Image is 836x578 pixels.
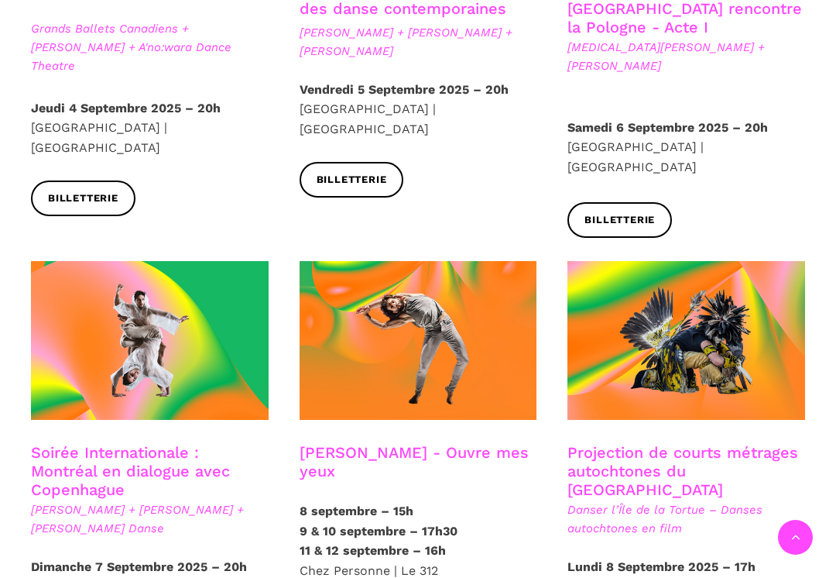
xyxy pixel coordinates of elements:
[31,501,269,538] span: [PERSON_NAME] + [PERSON_NAME] + [PERSON_NAME] Danse
[567,501,805,538] span: Danser l’Île de la Tortue – Danses autochtones en film
[567,118,805,177] p: [GEOGRAPHIC_DATA] | [GEOGRAPHIC_DATA]
[300,162,404,197] a: Billetterie
[567,559,755,574] strong: Lundi 8 Septembre 2025 – 17h
[31,98,269,158] p: [GEOGRAPHIC_DATA] | [GEOGRAPHIC_DATA]
[567,120,768,135] strong: Samedi 6 Septembre 2025 – 20h
[300,443,537,482] h3: [PERSON_NAME] - Ouvre mes yeux
[300,504,413,518] strong: 8 septembre – 15h
[48,191,118,207] span: Billetterie
[31,181,135,215] a: Billetterie
[317,172,387,188] span: Billetterie
[31,101,221,115] strong: Jeudi 4 Septembre 2025 – 20h
[567,443,805,499] h3: Projection de courts métrages autochtones du [GEOGRAPHIC_DATA]
[31,559,247,574] strong: Dimanche 7 Septembre 2025 – 20h
[300,23,537,60] span: [PERSON_NAME] + [PERSON_NAME] + [PERSON_NAME]
[300,82,509,97] strong: Vendredi 5 Septembre 2025 – 20h
[300,80,537,139] p: [GEOGRAPHIC_DATA] | [GEOGRAPHIC_DATA]
[584,212,655,229] span: Billetterie
[31,19,269,75] span: Grands Ballets Canadiens + [PERSON_NAME] + A'no:wara Dance Theatre
[567,202,672,237] a: Billetterie
[567,38,805,75] span: [MEDICAL_DATA][PERSON_NAME] + [PERSON_NAME]
[300,524,457,559] strong: 9 & 10 septembre – 17h30 11 & 12 septembre – 16h
[31,443,230,499] a: Soirée Internationale : Montréal en dialogue avec Copenhague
